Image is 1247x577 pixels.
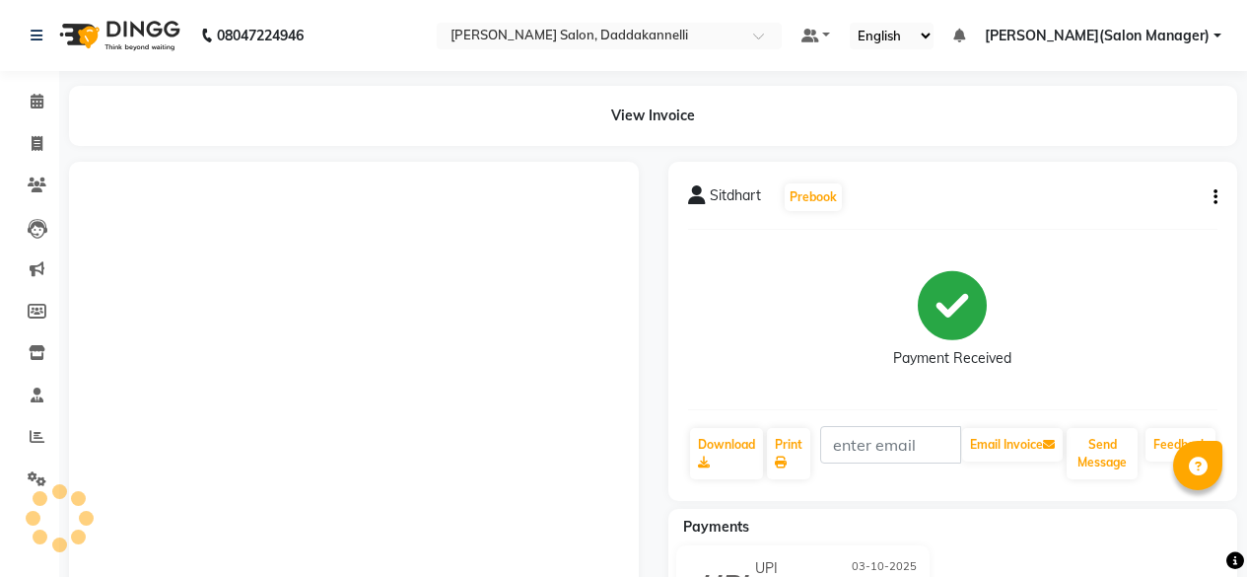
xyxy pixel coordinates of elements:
button: Email Invoice [962,428,1063,462]
a: Feedback [1145,428,1215,462]
span: [PERSON_NAME](Salon Manager) [985,26,1210,46]
img: logo [50,8,185,63]
span: Sitdhart [710,185,761,213]
div: Payment Received [893,348,1011,369]
button: Send Message [1067,428,1138,479]
a: Print [767,428,810,479]
div: View Invoice [69,86,1237,146]
input: enter email [820,426,962,464]
span: Payments [683,518,749,536]
button: Prebook [785,183,842,211]
b: 08047224946 [217,8,304,63]
a: Download [690,428,763,479]
iframe: chat widget [1164,498,1227,557]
